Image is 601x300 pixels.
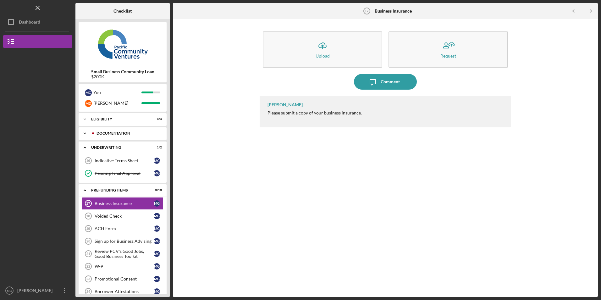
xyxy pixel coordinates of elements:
[95,249,154,259] div: Review PCV's Good Jobs, Good Business Toolkit
[91,146,146,149] div: Underwriting
[316,53,330,58] div: Upload
[91,74,154,79] div: $200K
[154,251,160,257] div: M G
[79,25,167,63] img: Product logo
[440,53,456,58] div: Request
[263,31,382,68] button: Upload
[82,260,163,273] a: 22W-9MG
[16,284,57,298] div: [PERSON_NAME]
[154,263,160,269] div: M G
[82,285,163,298] a: 24Borrower AttestationsMG
[267,102,303,107] div: [PERSON_NAME]
[82,273,163,285] a: 23Promotional ConsentMG
[86,227,90,231] tspan: 19
[91,69,154,74] b: Small Business Community Loan
[91,117,146,121] div: Eligibility
[113,8,132,14] b: Checklist
[82,197,163,210] a: 17Business InsuranceMG
[267,110,362,115] div: Please submit a copy of your business insurance.
[82,247,163,260] a: 21Review PCV's Good Jobs, Good Business ToolkitMG
[154,288,160,295] div: M G
[85,100,92,107] div: M D
[95,226,154,231] div: ACH Form
[365,9,368,13] tspan: 17
[154,158,160,164] div: M G
[86,264,90,268] tspan: 22
[154,225,160,232] div: M G
[95,276,154,281] div: Promotional Consent
[19,16,40,30] div: Dashboard
[86,159,90,163] tspan: 16
[82,154,163,167] a: 16Indicative Terms SheetMG
[82,235,163,247] a: 20Sign up for Business AdvisingMG
[86,252,90,256] tspan: 21
[154,276,160,282] div: M G
[354,74,417,90] button: Comment
[95,214,154,219] div: Voided Check
[96,131,159,135] div: Documentation
[95,158,154,163] div: Indicative Terms Sheet
[95,289,154,294] div: Borrower Attestations
[381,74,400,90] div: Comment
[151,188,162,192] div: 0 / 10
[95,171,154,176] div: Pending Final Approval
[93,98,141,108] div: [PERSON_NAME]
[154,213,160,219] div: M G
[86,239,90,243] tspan: 20
[86,290,91,293] tspan: 24
[7,289,12,292] text: MG
[154,170,160,176] div: M G
[82,210,163,222] a: 18Voided CheckMG
[86,202,90,205] tspan: 17
[86,277,90,281] tspan: 23
[82,167,163,180] a: Pending Final ApprovalMG
[85,89,92,96] div: M G
[93,87,141,98] div: You
[154,238,160,244] div: M G
[95,239,154,244] div: Sign up for Business Advising
[154,200,160,207] div: M G
[151,117,162,121] div: 4 / 4
[3,284,72,297] button: MG[PERSON_NAME]
[95,201,154,206] div: Business Insurance
[389,31,508,68] button: Request
[95,264,154,269] div: W-9
[3,16,72,28] button: Dashboard
[151,146,162,149] div: 1 / 2
[375,8,412,14] b: Business Insurance
[86,214,90,218] tspan: 18
[91,188,146,192] div: Prefunding Items
[82,222,163,235] a: 19ACH FormMG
